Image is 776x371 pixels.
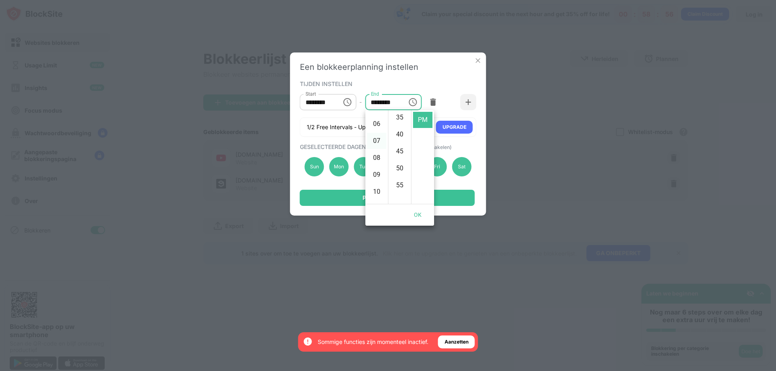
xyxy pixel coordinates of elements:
ul: Select meridiem [411,110,434,204]
li: 40 minutes [390,126,409,143]
button: OK [405,208,431,222]
button: Choose time, selected time is 7:00 AM [339,94,355,110]
li: 35 minutes [390,109,409,126]
li: 55 minutes [390,177,409,193]
div: Tue [354,157,373,176]
li: 11 hours [367,201,386,217]
li: PM [413,112,432,128]
div: Een blokkeerplanning instellen [300,62,477,72]
div: Planning instellen [363,195,412,201]
img: x-button.svg [474,57,482,65]
li: 45 minutes [390,143,409,159]
img: error-circle-white.svg [303,337,313,346]
li: 7 hours [367,133,386,149]
ul: Select hours [365,110,388,204]
div: - [359,98,362,107]
li: 8 hours [367,150,386,166]
div: Sun [305,157,324,176]
div: GESELECTEERDE DAGEN [300,143,474,150]
label: Start [306,90,316,97]
div: 1/2 Free Intervals - Upgrade for 5 intervals [307,123,419,131]
div: UPGRADE [443,123,466,131]
div: Fri [428,157,447,176]
li: 50 minutes [390,160,409,176]
li: 10 hours [367,184,386,200]
li: 9 hours [367,167,386,183]
div: TIJDEN INSTELLEN [300,80,474,87]
label: End [371,90,379,97]
div: Sat [452,157,471,176]
button: Choose time, selected time is 1:00 PM [405,94,421,110]
li: 6 hours [367,116,386,132]
div: Aanzetten [445,338,468,346]
div: Sommige functies zijn momenteel inactief. [318,338,428,346]
ul: Select minutes [388,110,411,204]
div: Mon [329,157,348,176]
